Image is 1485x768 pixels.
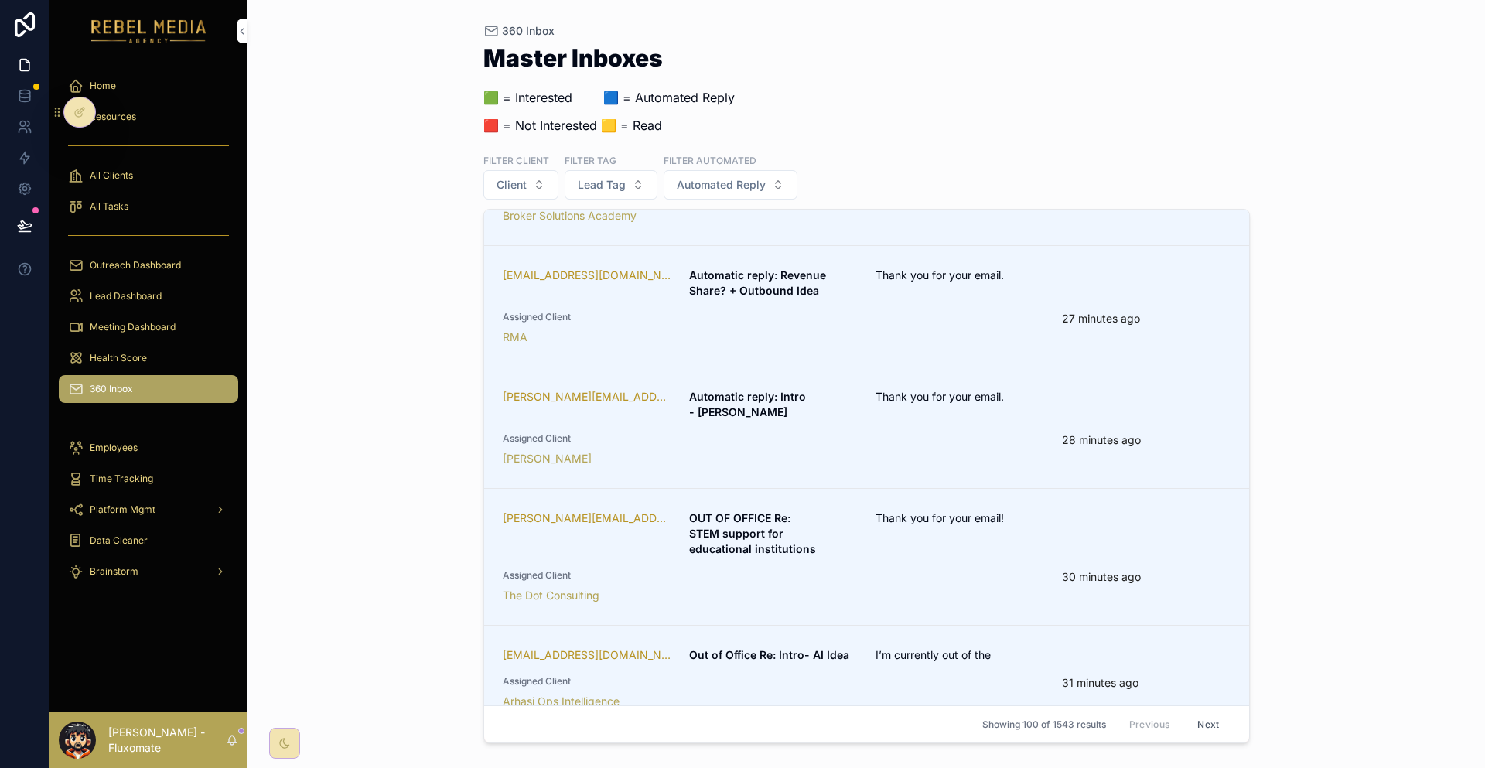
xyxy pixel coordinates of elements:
[108,725,226,756] p: [PERSON_NAME] - Fluxomate
[90,290,162,302] span: Lead Dashboard
[503,510,671,526] a: [PERSON_NAME][EMAIL_ADDRESS][PERSON_NAME][DOMAIN_NAME]
[689,511,816,555] strong: OUT OF OFFICE Re: STEM support for educational institutions
[59,282,238,310] a: Lead Dashboard
[90,352,147,364] span: Health Score
[90,442,138,454] span: Employees
[90,383,133,395] span: 360 Inbox
[59,344,238,372] a: Health Score
[90,111,136,123] span: Resources
[503,389,671,404] a: [PERSON_NAME][EMAIL_ADDRESS][PERSON_NAME][DOMAIN_NAME]
[483,23,555,39] a: 360 Inbox
[90,80,116,92] span: Home
[59,193,238,220] a: All Tasks
[503,329,527,345] a: RMA
[59,72,238,100] a: Home
[483,153,549,167] label: Filter Client
[1062,432,1141,448] p: 28 minutes ago
[90,503,155,516] span: Platform Mgmt
[876,268,1106,283] span: Thank you for your email.
[689,648,849,661] strong: Out of Office Re: Intro- AI Idea
[1062,569,1141,585] p: 30 minutes ago
[503,588,599,603] a: The Dot Consulting
[484,246,1249,367] a: [EMAIL_ADDRESS][DOMAIN_NAME]Automatic reply: Revenue Share? + Outbound IdeaThank you for your ema...
[90,169,133,182] span: All Clients
[503,432,1044,445] span: Assigned Client
[484,367,1249,489] a: [PERSON_NAME][EMAIL_ADDRESS][PERSON_NAME][DOMAIN_NAME]Automatic reply: Intro - [PERSON_NAME]Thank...
[503,647,671,663] a: [EMAIL_ADDRESS][DOMAIN_NAME]
[689,268,829,297] strong: Automatic reply: Revenue Share? + Outbound Idea
[677,177,766,193] span: Automated Reply
[1186,712,1230,736] button: Next
[484,489,1249,626] a: [PERSON_NAME][EMAIL_ADDRESS][PERSON_NAME][DOMAIN_NAME]OUT OF OFFICE Re: STEM support for educatio...
[59,103,238,131] a: Resources
[503,569,1044,582] span: Assigned Client
[59,251,238,279] a: Outreach Dashboard
[689,390,809,418] strong: Automatic reply: Intro - [PERSON_NAME]
[664,170,797,200] button: Select Button
[59,375,238,403] a: 360 Inbox
[503,268,671,283] a: [EMAIL_ADDRESS][DOMAIN_NAME]
[91,19,207,43] img: App logo
[1062,311,1140,326] p: 27 minutes ago
[49,62,247,603] div: scrollable content
[503,208,637,224] a: Broker Solutions Academy
[483,170,558,200] button: Select Button
[59,496,238,524] a: Platform Mgmt
[876,510,1106,526] span: Thank you for your email!
[503,694,620,709] a: Arhasi Ops Intelligence
[90,321,176,333] span: Meeting Dashboard
[497,177,527,193] span: Client
[503,311,1044,323] span: Assigned Client
[503,451,592,466] a: [PERSON_NAME]
[502,23,555,39] span: 360 Inbox
[876,647,1106,663] span: I’m currently out of the
[565,153,616,167] label: Filter Tag
[59,465,238,493] a: Time Tracking
[483,46,735,70] h1: Master Inboxes
[59,162,238,189] a: All Clients
[484,626,1249,732] a: [EMAIL_ADDRESS][DOMAIN_NAME]Out of Office Re: Intro- AI IdeaI’m currently out of theAssigned Clie...
[1062,675,1138,691] p: 31 minutes ago
[565,170,657,200] button: Select Button
[664,153,756,167] label: Filter Automated
[90,200,128,213] span: All Tasks
[578,177,626,193] span: Lead Tag
[982,719,1106,731] span: Showing 100 of 1543 results
[90,534,148,547] span: Data Cleaner
[483,88,735,107] p: 🟩 = Interested ‎ ‎ ‎ ‎ ‎ ‎‎ ‎ 🟦 = Automated Reply
[876,389,1106,404] span: Thank you for your email.
[483,116,735,135] p: 🟥 = Not Interested 🟨 = Read
[503,675,1044,688] span: Assigned Client
[59,313,238,341] a: Meeting Dashboard
[59,527,238,555] a: Data Cleaner
[90,473,153,485] span: Time Tracking
[90,259,181,271] span: Outreach Dashboard
[59,434,238,462] a: Employees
